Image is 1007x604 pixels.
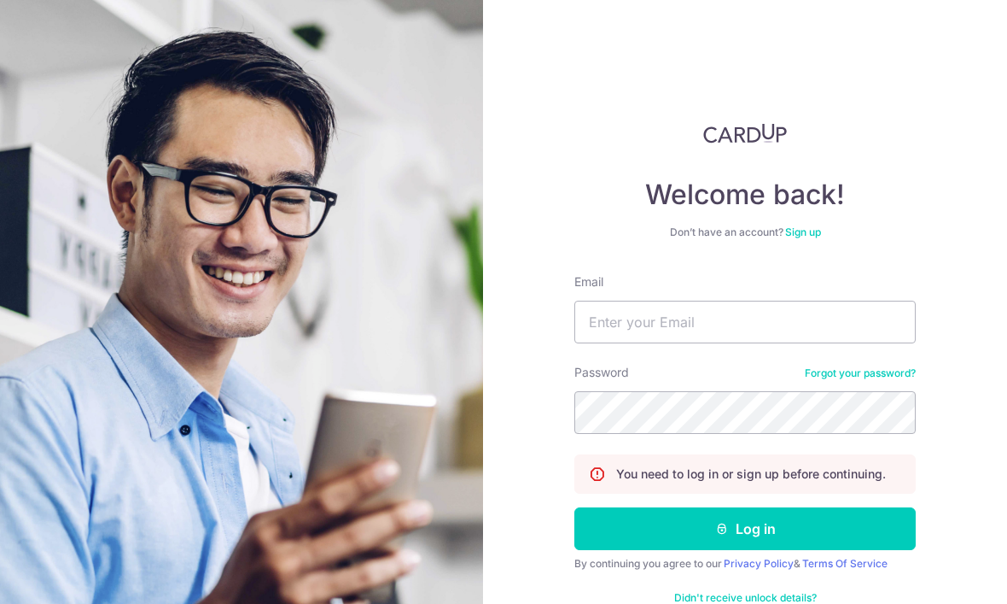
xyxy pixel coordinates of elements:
[574,507,916,550] button: Log in
[574,178,916,212] h4: Welcome back!
[574,557,916,571] div: By continuing you agree to our &
[703,123,787,144] img: CardUp Logo
[574,301,916,343] input: Enter your Email
[574,273,603,290] label: Email
[616,466,886,483] p: You need to log in or sign up before continuing.
[574,364,629,381] label: Password
[724,557,794,570] a: Privacy Policy
[785,226,821,238] a: Sign up
[574,226,916,239] div: Don’t have an account?
[802,557,888,570] a: Terms Of Service
[805,367,916,380] a: Forgot your password?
